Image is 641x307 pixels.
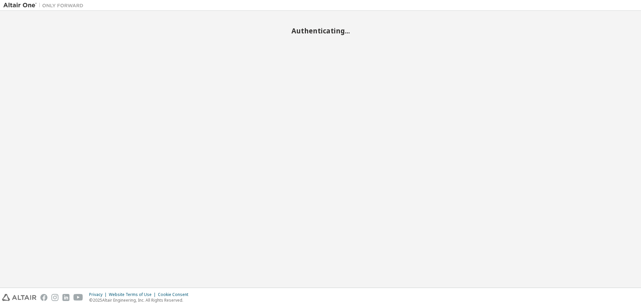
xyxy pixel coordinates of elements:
div: Cookie Consent [158,292,192,297]
img: youtube.svg [73,294,83,301]
img: facebook.svg [40,294,47,301]
img: instagram.svg [51,294,58,301]
div: Privacy [89,292,109,297]
p: © 2025 Altair Engineering, Inc. All Rights Reserved. [89,297,192,303]
div: Website Terms of Use [109,292,158,297]
img: linkedin.svg [62,294,69,301]
img: altair_logo.svg [2,294,36,301]
img: Altair One [3,2,87,9]
h2: Authenticating... [3,26,638,35]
